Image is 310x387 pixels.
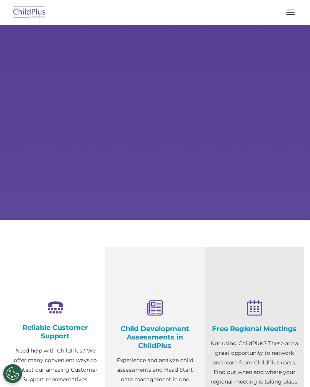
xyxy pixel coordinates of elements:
[11,323,100,340] h4: Reliable Customer Support
[210,325,299,333] h4: Free Regional Meetings
[111,325,199,350] h4: Child Development Assessments in ChildPlus
[210,339,299,387] p: Not using ChildPlus? These are a great opportunity to network and learn from ChildPlus users. Fin...
[11,3,47,21] img: ChildPlus by Procare Solutions
[3,364,22,383] button: Cookies Settings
